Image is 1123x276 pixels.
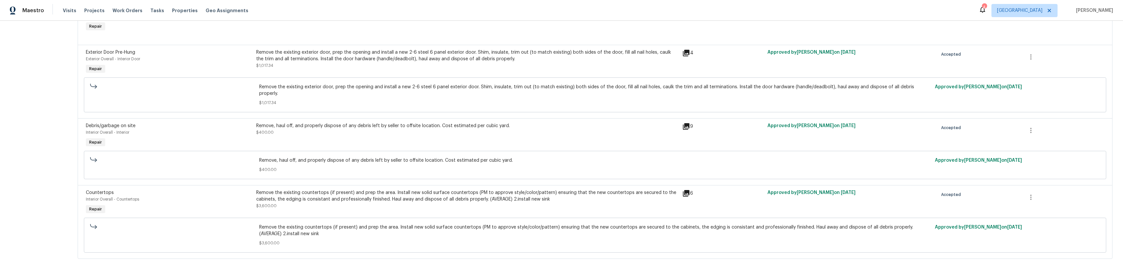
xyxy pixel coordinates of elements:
[150,8,164,13] span: Tasks
[256,123,678,129] div: Remove, haul off, and properly dispose of any debris left by seller to offsite location. Cost est...
[935,85,1022,89] span: Approved by [PERSON_NAME] on
[259,99,931,106] span: $1,017.34
[682,49,763,57] div: 4
[259,240,931,246] span: $3,600.00
[256,49,678,62] div: Remove the existing exterior door, prep the opening and install a new 2-6 steel 6 panel exterior ...
[87,66,105,72] span: Repair
[87,206,105,212] span: Repair
[256,64,273,68] span: $1,017.34
[206,7,248,14] span: Geo Assignments
[841,124,856,128] span: [DATE]
[935,225,1022,230] span: Approved by [PERSON_NAME] on
[935,158,1022,163] span: Approved by [PERSON_NAME] on
[86,57,140,61] span: Exterior Overall - Interior Door
[87,139,105,146] span: Repair
[256,204,277,208] span: $3,600.00
[259,157,931,164] span: Remove, haul off, and properly dispose of any debris left by seller to offsite location. Cost est...
[84,7,105,14] span: Projects
[256,130,274,134] span: $400.00
[767,124,856,128] span: Approved by [PERSON_NAME] on
[86,50,135,55] span: Exterior Door Pre-Hung
[86,130,129,134] span: Interior Overall - Interior
[259,84,931,97] span: Remove the existing exterior door, prep the opening and install a new 2-6 steel 6 panel exterior ...
[682,189,763,197] div: 6
[1007,225,1022,230] span: [DATE]
[682,123,763,130] div: 9
[112,7,142,14] span: Work Orders
[982,4,986,11] div: 4
[1007,85,1022,89] span: [DATE]
[1007,158,1022,163] span: [DATE]
[767,50,856,55] span: Approved by [PERSON_NAME] on
[22,7,44,14] span: Maestro
[941,124,963,131] span: Accepted
[172,7,198,14] span: Properties
[767,190,856,195] span: Approved by [PERSON_NAME] on
[259,166,931,173] span: $400.00
[941,191,963,198] span: Accepted
[941,51,963,58] span: Accepted
[841,190,856,195] span: [DATE]
[259,224,931,237] span: Remove the existing countertops (if present) and prep the area. Install new solid surface counter...
[86,190,114,195] span: Countertops
[256,189,678,203] div: Remove the existing countertops (if present) and prep the area. Install new solid surface counter...
[841,50,856,55] span: [DATE]
[86,197,139,201] span: Interior Overall - Countertops
[63,7,76,14] span: Visits
[86,124,136,128] span: Debris/garbage on site
[87,23,105,30] span: Repair
[1073,7,1113,14] span: [PERSON_NAME]
[997,7,1042,14] span: [GEOGRAPHIC_DATA]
